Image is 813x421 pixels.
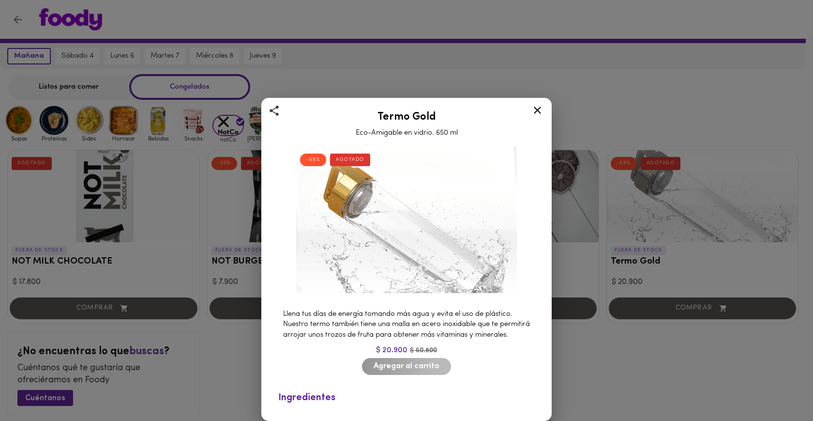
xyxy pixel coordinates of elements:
div: $ 20.900 [273,345,540,356]
span: Eco-Amigable en vidrio. 650 ml [356,129,458,137]
span: $ 50.800 [410,347,437,354]
div: -59% [300,154,326,166]
img: Termo Gold [296,146,517,293]
iframe: Messagebird Livechat Widget [757,365,803,411]
h2: Termo Gold [273,111,540,123]
span: Llena tus días de energía tomando más agua y evita el uso de plástico. Nuestro termo también tien... [283,311,530,339]
div: AGOTADO [330,154,370,166]
div: Ingredientes [278,391,535,405]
